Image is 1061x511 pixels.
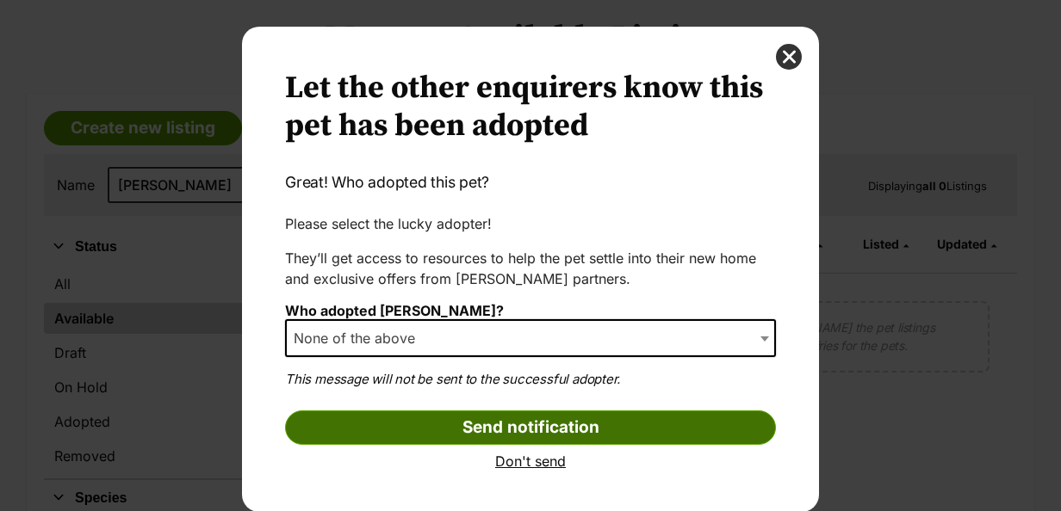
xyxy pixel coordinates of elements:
[285,213,776,234] p: Please select the lucky adopter!
[285,410,776,445] input: Send notification
[285,453,776,469] a: Don't send
[285,319,776,357] span: None of the above
[285,70,776,145] h2: Let the other enquirers know this pet has been adopted
[285,171,776,194] p: Great! Who adopted this pet?
[285,370,776,390] p: This message will not be sent to the successful adopter.
[285,302,504,319] label: Who adopted [PERSON_NAME]?
[287,326,432,350] span: None of the above
[285,248,776,289] p: They’ll get access to resources to help the pet settle into their new home and exclusive offers f...
[776,44,802,70] button: close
